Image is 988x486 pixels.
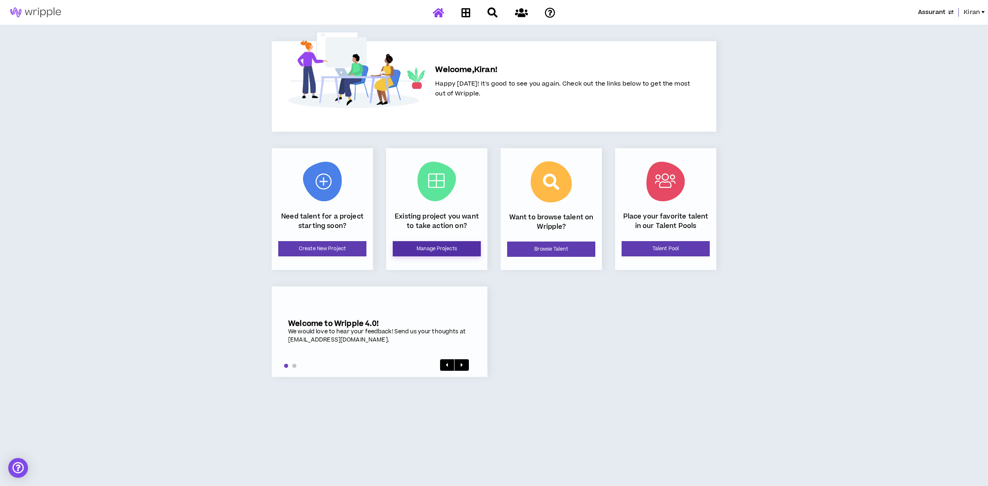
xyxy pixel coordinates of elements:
[507,213,595,231] p: Want to browse talent on Wripple?
[964,8,980,17] span: Kiran
[622,241,710,256] a: Talent Pool
[393,212,481,230] p: Existing project you want to take action on?
[435,64,690,76] h5: Welcome, Kiran !
[303,162,342,201] img: New Project
[288,328,471,344] div: We would love to hear your feedback! Send us your thoughts at [EMAIL_ADDRESS][DOMAIN_NAME].
[435,79,690,98] span: Happy [DATE]! It's good to see you again. Check out the links below to get the most out of Wripple.
[507,242,595,257] a: Browse Talent
[918,8,945,17] span: Assurant
[417,162,456,201] img: Current Projects
[8,458,28,478] div: Open Intercom Messenger
[288,319,471,328] h5: Welcome to Wripple 4.0!
[278,241,366,256] a: Create New Project
[918,8,953,17] button: Assurant
[646,162,685,201] img: Talent Pool
[622,212,710,230] p: Place your favorite talent in our Talent Pools
[393,241,481,256] a: Manage Projects
[278,212,366,230] p: Need talent for a project starting soon?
